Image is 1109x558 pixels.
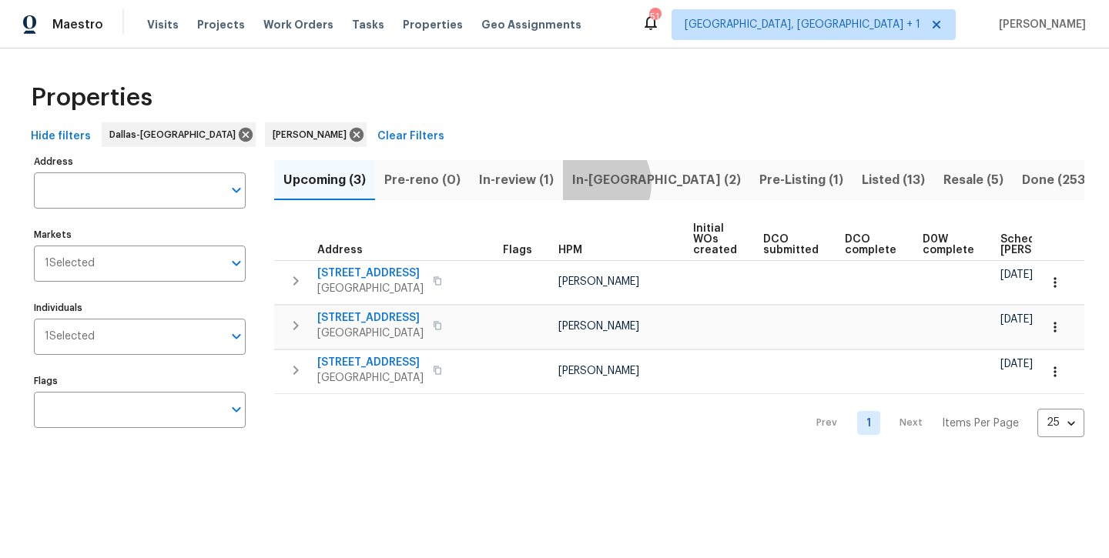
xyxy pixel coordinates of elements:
span: [STREET_ADDRESS] [317,266,424,281]
span: Done (253) [1022,169,1090,191]
span: Resale (5) [943,169,1003,191]
span: DCO complete [845,234,896,256]
span: In-[GEOGRAPHIC_DATA] (2) [572,169,741,191]
span: Tasks [352,19,384,30]
button: Open [226,179,247,201]
span: [GEOGRAPHIC_DATA], [GEOGRAPHIC_DATA] + 1 [685,17,920,32]
label: Individuals [34,303,246,312]
div: Dallas-[GEOGRAPHIC_DATA] [102,122,256,147]
span: In-review (1) [479,169,554,191]
span: Upcoming (3) [283,169,366,191]
span: Scheduled [PERSON_NAME] [1000,234,1087,256]
span: [GEOGRAPHIC_DATA] [317,281,424,296]
span: [PERSON_NAME] [558,276,639,287]
span: D0W complete [923,234,974,256]
span: [PERSON_NAME] [273,127,353,142]
span: Geo Assignments [481,17,581,32]
div: 25 [1037,403,1084,443]
span: Projects [197,17,245,32]
span: [STREET_ADDRESS] [317,310,424,326]
span: Visits [147,17,179,32]
span: Pre-Listing (1) [759,169,843,191]
span: Maestro [52,17,103,32]
button: Open [226,326,247,347]
span: Pre-reno (0) [384,169,461,191]
div: [PERSON_NAME] [265,122,367,147]
span: Initial WOs created [693,223,737,256]
span: Work Orders [263,17,333,32]
span: [PERSON_NAME] [558,366,639,376]
span: 1 Selected [45,257,95,270]
span: Properties [31,90,152,105]
span: [GEOGRAPHIC_DATA] [317,370,424,386]
span: HPM [558,245,582,256]
span: [PERSON_NAME] [993,17,1086,32]
p: Items Per Page [942,416,1019,431]
span: [DATE] [1000,269,1033,280]
span: Listed (13) [862,169,925,191]
span: Properties [403,17,463,32]
nav: Pagination Navigation [802,403,1084,443]
label: Markets [34,230,246,239]
div: 51 [649,9,660,25]
span: Flags [503,245,532,256]
span: [DATE] [1000,314,1033,325]
label: Address [34,157,246,166]
span: [PERSON_NAME] [558,321,639,332]
span: DCO submitted [763,234,819,256]
a: Goto page 1 [857,411,880,435]
span: [STREET_ADDRESS] [317,355,424,370]
button: Open [226,399,247,420]
label: Flags [34,376,246,386]
span: [DATE] [1000,359,1033,369]
span: [GEOGRAPHIC_DATA] [317,326,424,341]
span: Dallas-[GEOGRAPHIC_DATA] [109,127,242,142]
span: Hide filters [31,127,91,146]
button: Clear Filters [371,122,451,151]
button: Open [226,252,247,274]
span: 1 Selected [45,330,95,343]
span: Clear Filters [377,127,444,146]
button: Hide filters [25,122,97,151]
span: Address [317,245,363,256]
